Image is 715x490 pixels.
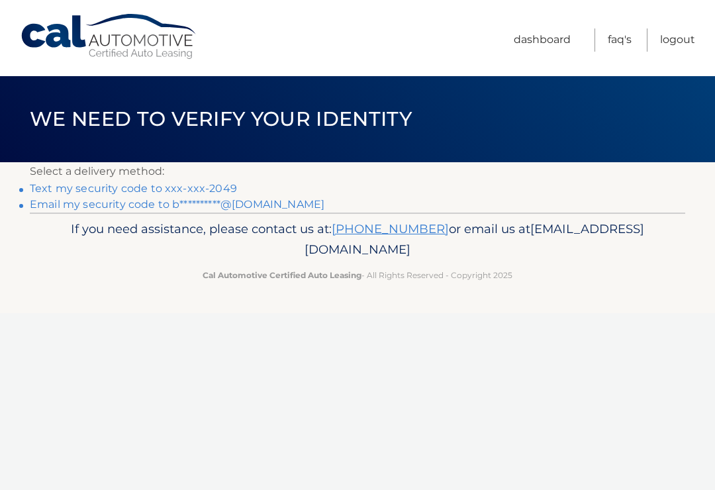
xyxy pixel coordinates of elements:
[30,182,237,195] a: Text my security code to xxx-xxx-2049
[30,162,685,181] p: Select a delivery method:
[20,13,199,60] a: Cal Automotive
[608,28,632,52] a: FAQ's
[332,221,449,236] a: [PHONE_NUMBER]
[30,107,412,131] span: We need to verify your identity
[514,28,571,52] a: Dashboard
[50,219,665,261] p: If you need assistance, please contact us at: or email us at
[660,28,695,52] a: Logout
[203,270,361,280] strong: Cal Automotive Certified Auto Leasing
[30,198,324,211] a: Email my security code to b**********@[DOMAIN_NAME]
[50,268,665,282] p: - All Rights Reserved - Copyright 2025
